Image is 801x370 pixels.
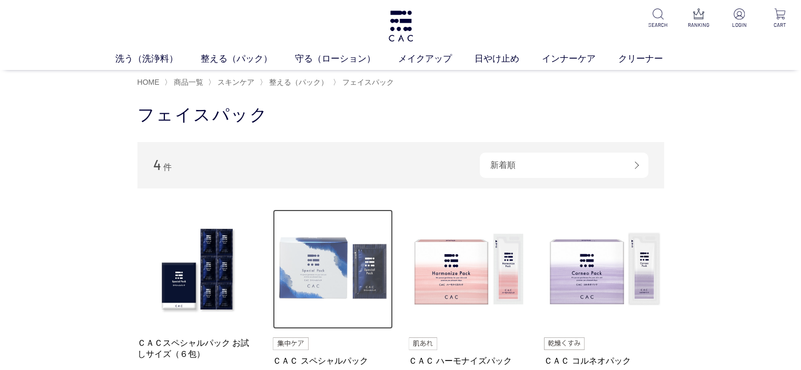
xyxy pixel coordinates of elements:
a: ＣＡＣ ハーモナイズパック [409,355,529,366]
p: CART [767,21,793,29]
a: 日やけ止め [474,52,542,66]
img: 集中ケア [273,337,309,350]
p: SEARCH [645,21,671,29]
a: スキンケア [215,78,254,86]
a: 洗う（洗浄料） [115,52,201,66]
a: HOME [137,78,160,86]
a: SEARCH [645,8,671,29]
p: LOGIN [726,21,752,29]
p: RANKING [686,21,711,29]
li: 〉 [164,77,206,87]
li: 〉 [260,77,331,87]
a: ＣＡＣスペシャルパック お試しサイズ（６包） [137,337,258,360]
a: 整える（パック） [201,52,295,66]
li: 〉 [333,77,397,87]
img: ＣＡＣ コルネオパック [544,209,664,329]
a: メイクアップ [398,52,474,66]
span: スキンケア [217,78,254,86]
a: インナーケア [542,52,618,66]
img: ＣＡＣ ハーモナイズパック [409,209,529,329]
span: 整える（パック） [269,78,328,86]
a: 整える（パック） [267,78,328,86]
a: 守る（ローション） [295,52,398,66]
a: ＣＡＣ コルネオパック [544,355,664,366]
a: クリーナー [618,52,686,66]
a: CART [767,8,793,29]
div: 新着順 [480,153,648,178]
a: 商品一覧 [172,78,203,86]
span: 件 [163,163,172,172]
a: RANKING [686,8,711,29]
a: ＣＡＣ スペシャルパック [273,355,393,366]
img: 乾燥くすみ [544,337,585,350]
a: LOGIN [726,8,752,29]
li: 〉 [208,77,257,87]
img: ＣＡＣスペシャルパック お試しサイズ（６包） [137,209,258,329]
img: 肌あれ [409,337,437,350]
h1: フェイスパック [137,104,664,126]
img: ＣＡＣ スペシャルパック [273,209,393,329]
span: フェイスパック [342,78,394,86]
a: フェイスパック [340,78,394,86]
span: 商品一覧 [174,78,203,86]
img: logo [387,11,414,42]
span: 4 [153,156,161,173]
